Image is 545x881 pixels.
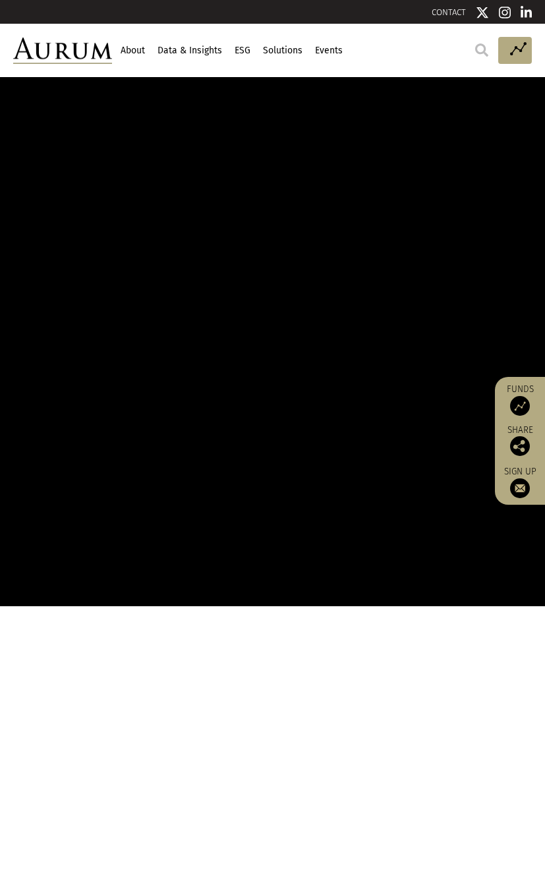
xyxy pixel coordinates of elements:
a: ESG [233,40,252,62]
img: search.svg [475,43,488,57]
a: CONTACT [432,7,466,17]
img: Share this post [510,436,530,456]
a: Events [313,40,344,62]
img: Linkedin icon [521,6,532,19]
div: Share [502,426,538,456]
a: Data & Insights [156,40,223,62]
a: Funds [502,384,538,416]
a: Sign up [502,466,538,498]
a: About [119,40,146,62]
img: Sign up to our newsletter [510,478,530,498]
img: Instagram icon [499,6,511,19]
a: Solutions [261,40,304,62]
img: Access Funds [510,396,530,416]
img: Aurum [13,38,112,65]
img: Twitter icon [476,6,489,19]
